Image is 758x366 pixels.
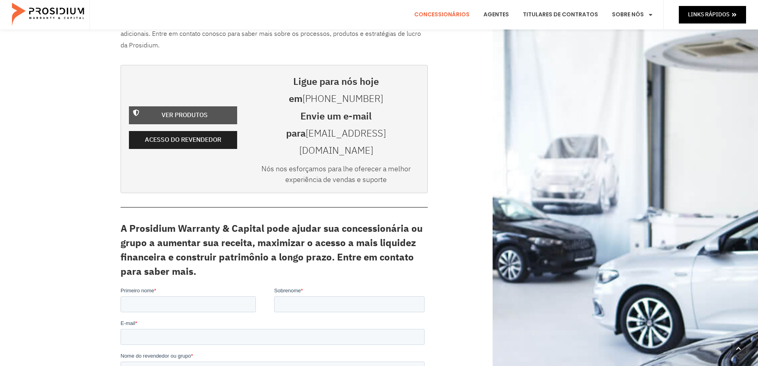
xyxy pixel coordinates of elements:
font: Ver produtos [162,110,208,120]
font: A Prosidium Warranty & Capital pode ajudar sua concessionária ou grupo a aumentar sua receita, ma... [121,221,423,279]
a: Links rápidos [679,6,746,23]
a: Acesso do revendedor [129,131,237,149]
a: Ver produtos [129,106,237,124]
font: Sobrenome [154,1,180,7]
font: Envie um e-mail para [286,109,372,141]
font: Sobre nós [612,10,644,18]
font: Nós nos esforçamos para lhe oferecer a melhor experiência de vendas e suporte [261,163,411,185]
font: Titulares de Contratos [523,10,598,18]
font: Agentes [483,10,509,18]
font: Links rápidos [688,10,729,19]
a: [PHONE_NUMBER] [302,92,383,106]
font: Ligue para nós hoje em [289,74,379,106]
a: [EMAIL_ADDRESS][DOMAIN_NAME] [299,126,386,158]
font: Acesso do revendedor [145,135,221,145]
font: Concessionários [414,10,470,18]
